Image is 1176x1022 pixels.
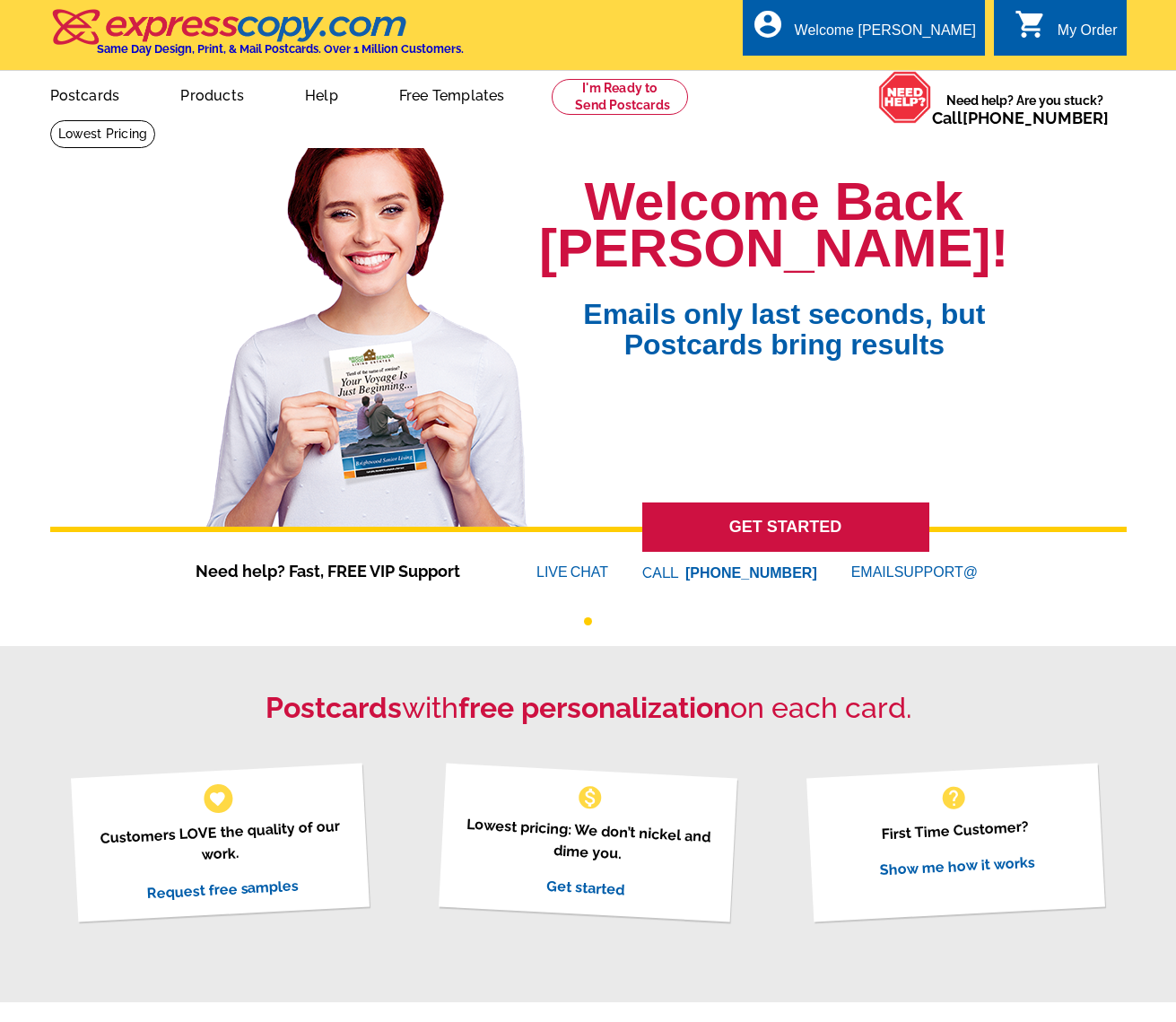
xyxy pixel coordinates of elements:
h2: with on each card. [50,691,1127,725]
span: Call [932,109,1109,127]
p: First Time Customer? [829,813,1082,848]
span: monetization_on [576,783,605,812]
a: LIVECHAT [536,564,608,580]
font: LIVE [536,562,571,583]
i: shopping_cart [1015,8,1047,40]
a: Show me how it works [879,853,1035,878]
span: help [939,783,968,812]
font: SUPPORT@ [894,562,980,583]
span: Need help? Fast, FREE VIP Support [196,559,483,583]
img: welcome-back-logged-in.png [196,134,539,527]
a: Products [152,73,273,115]
img: help [878,71,932,124]
a: Postcards [22,73,149,115]
strong: free personalization [458,691,730,724]
h1: Welcome Back [PERSON_NAME]! [539,179,1008,272]
p: Customers LOVE the quality of our work. [93,815,347,871]
a: Help [276,73,367,115]
a: Get started [546,877,625,898]
i: account_circle [752,8,784,40]
strong: Postcards [266,691,402,724]
a: Request free samples [146,877,300,902]
span: Need help? Are you stuck? [932,92,1118,127]
div: Welcome [PERSON_NAME] [795,22,976,48]
h4: Same Day Design, Print, & Mail Postcards. Over 1 Million Customers. [97,42,464,56]
a: Free Templates [370,73,534,115]
div: My Order [1058,22,1118,48]
a: [PHONE_NUMBER] [963,109,1109,127]
a: GET STARTED [642,502,929,552]
span: Emails only last seconds, but Postcards bring results [560,272,1008,360]
span: favorite [208,789,227,808]
button: 1 of 1 [584,617,592,625]
a: Same Day Design, Print, & Mail Postcards. Over 1 Million Customers. [50,22,464,56]
a: shopping_cart My Order [1015,20,1118,42]
p: Lowest pricing: We don’t nickel and dime you. [461,813,715,869]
